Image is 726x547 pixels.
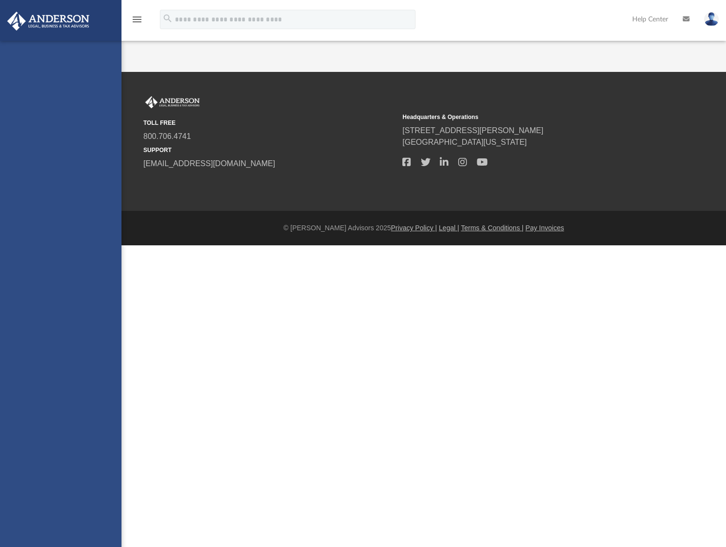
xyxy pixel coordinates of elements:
small: Headquarters & Operations [402,113,655,121]
div: © [PERSON_NAME] Advisors 2025 [121,223,726,233]
small: TOLL FREE [143,119,396,127]
a: [STREET_ADDRESS][PERSON_NAME] [402,126,543,135]
img: User Pic [704,12,719,26]
small: SUPPORT [143,146,396,154]
a: Terms & Conditions | [461,224,524,232]
a: 800.706.4741 [143,132,191,140]
i: menu [131,14,143,25]
a: Privacy Policy | [391,224,437,232]
a: [EMAIL_ADDRESS][DOMAIN_NAME] [143,159,275,168]
img: Anderson Advisors Platinum Portal [143,96,202,109]
i: search [162,13,173,24]
a: [GEOGRAPHIC_DATA][US_STATE] [402,138,527,146]
a: menu [131,18,143,25]
a: Legal | [439,224,459,232]
img: Anderson Advisors Platinum Portal [4,12,92,31]
a: Pay Invoices [525,224,564,232]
